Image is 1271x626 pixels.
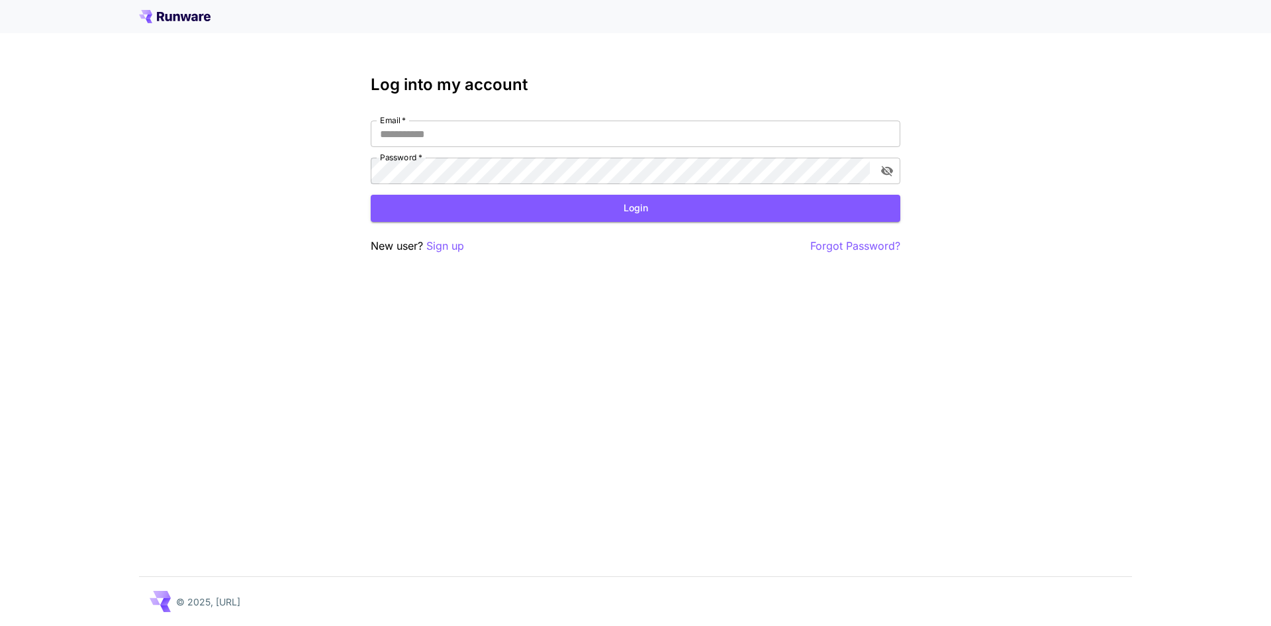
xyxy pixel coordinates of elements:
[371,76,900,94] h3: Log into my account
[380,115,406,126] label: Email
[426,238,464,254] button: Sign up
[380,152,422,163] label: Password
[371,195,900,222] button: Login
[176,595,240,609] p: © 2025, [URL]
[875,159,899,183] button: toggle password visibility
[371,238,464,254] p: New user?
[810,238,900,254] button: Forgot Password?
